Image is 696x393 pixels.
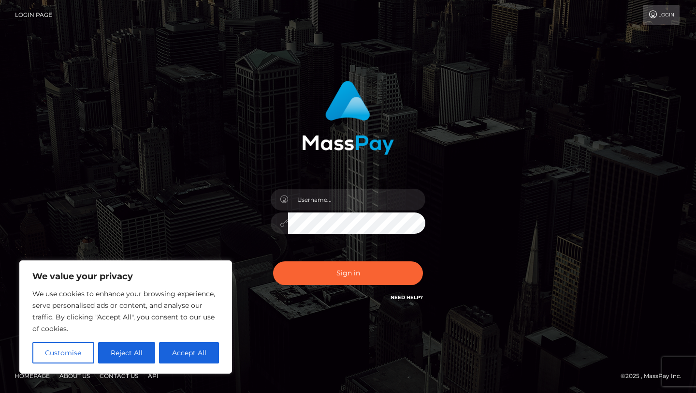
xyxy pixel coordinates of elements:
[19,260,232,374] div: We value your privacy
[56,368,94,383] a: About Us
[643,5,680,25] a: Login
[32,271,219,282] p: We value your privacy
[15,5,52,25] a: Login Page
[273,261,423,285] button: Sign in
[159,342,219,363] button: Accept All
[32,288,219,334] p: We use cookies to enhance your browsing experience, serve personalised ads or content, and analys...
[96,368,142,383] a: Contact Us
[11,368,54,383] a: Homepage
[302,81,394,155] img: MassPay Login
[391,294,423,301] a: Need Help?
[288,189,425,211] input: Username...
[98,342,156,363] button: Reject All
[32,342,94,363] button: Customise
[144,368,162,383] a: API
[621,371,689,381] div: © 2025 , MassPay Inc.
